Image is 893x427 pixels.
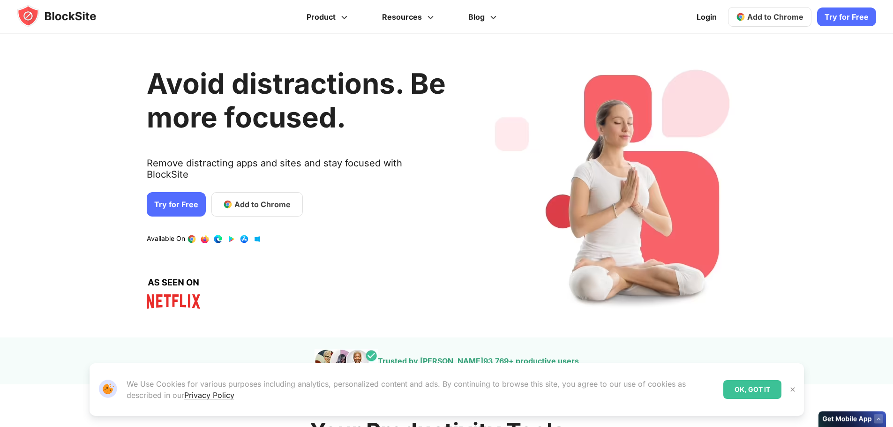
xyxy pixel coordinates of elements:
p: We Use Cookies for various purposes including analytics, personalized content and ads. By continu... [127,378,716,401]
span: Add to Chrome [234,199,291,210]
a: Try for Free [147,192,206,217]
text: Remove distracting apps and sites and stay focused with BlockSite [147,157,446,187]
h1: Avoid distractions. Be more focused. [147,67,446,134]
a: Add to Chrome [211,192,303,217]
img: pepole images [315,349,378,373]
img: Close [789,386,796,393]
a: Add to Chrome [728,7,811,27]
img: chrome-icon.svg [736,12,745,22]
a: Try for Free [817,7,876,26]
div: OK, GOT IT [723,380,781,399]
a: Privacy Policy [184,390,234,400]
img: blocksite-icon.5d769676.svg [17,5,114,27]
button: Close [787,383,799,396]
text: Available On [147,234,185,244]
a: Login [691,6,722,28]
span: Add to Chrome [747,12,803,22]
